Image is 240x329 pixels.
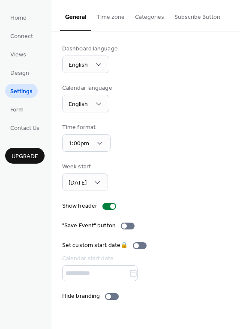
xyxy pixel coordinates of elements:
[62,202,97,211] div: Show header
[5,84,38,98] a: Settings
[62,44,118,53] div: Dashboard language
[10,87,33,96] span: Settings
[5,102,29,116] a: Form
[62,84,112,93] div: Calendar language
[69,59,88,71] span: English
[5,10,32,24] a: Home
[5,65,34,79] a: Design
[10,124,39,133] span: Contact Us
[5,148,45,164] button: Upgrade
[69,99,88,110] span: English
[62,162,106,171] div: Week start
[69,177,87,189] span: [DATE]
[10,14,27,23] span: Home
[62,123,109,132] div: Time format
[12,152,38,161] span: Upgrade
[69,138,89,150] span: 1:00pm
[10,69,29,78] span: Design
[62,221,116,230] div: "Save Event" button
[10,32,33,41] span: Connect
[5,47,31,61] a: Views
[10,106,24,115] span: Form
[5,29,38,43] a: Connect
[5,120,45,135] a: Contact Us
[10,50,26,59] span: Views
[62,292,100,301] div: Hide branding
